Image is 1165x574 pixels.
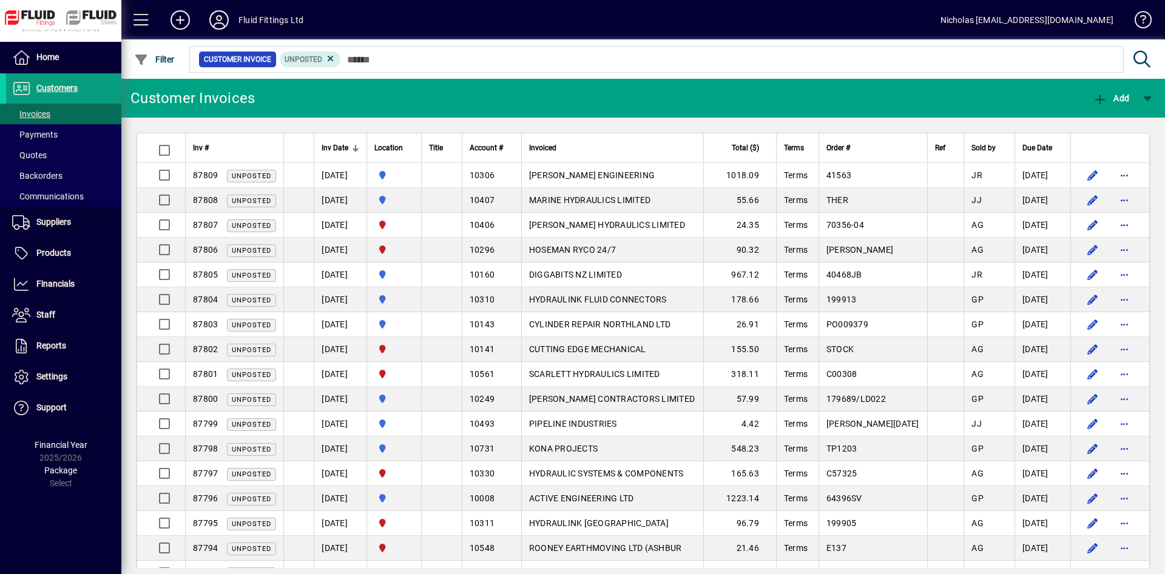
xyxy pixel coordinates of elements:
[6,186,121,207] a: Communications
[1083,215,1103,235] button: Edit
[232,446,271,453] span: Unposted
[826,270,862,279] span: 40468JB
[703,287,776,312] td: 178.66
[1015,337,1070,362] td: [DATE]
[193,394,218,404] span: 87800
[193,245,218,255] span: 87806
[314,412,366,436] td: [DATE]
[703,387,776,412] td: 57.99
[826,141,850,155] span: Order #
[826,220,864,230] span: 70356-04
[1083,190,1103,210] button: Edit
[703,337,776,362] td: 155.50
[232,172,271,180] span: Unposted
[232,470,271,478] span: Unposted
[193,444,218,453] span: 87798
[470,469,495,478] span: 10330
[374,193,414,207] span: AUCKLAND
[1115,538,1134,558] button: More options
[1115,414,1134,433] button: More options
[314,436,366,461] td: [DATE]
[314,536,366,561] td: [DATE]
[703,536,776,561] td: 21.46
[470,419,495,429] span: 10493
[314,461,366,486] td: [DATE]
[1115,315,1134,334] button: More options
[703,213,776,238] td: 24.35
[784,270,808,279] span: Terms
[529,141,556,155] span: Invoiced
[1115,240,1134,259] button: More options
[131,48,178,70] button: Filter
[322,141,359,155] div: Inv Date
[285,55,322,64] span: Unposted
[1115,290,1134,309] button: More options
[36,341,66,350] span: Reports
[1115,265,1134,284] button: More options
[374,293,414,306] span: AUCKLAND
[6,124,121,145] a: Payments
[1115,464,1134,483] button: More options
[529,270,622,279] span: DIGGABITS NZ LIMITED
[1115,364,1134,384] button: More options
[12,150,47,160] span: Quotes
[314,511,366,536] td: [DATE]
[784,419,808,429] span: Terms
[193,141,276,155] div: Inv #
[232,371,271,379] span: Unposted
[314,387,366,412] td: [DATE]
[826,195,848,205] span: THER
[826,493,862,503] span: 64396SV
[314,213,366,238] td: [DATE]
[374,541,414,555] span: CHRISTCHURCH
[44,466,77,475] span: Package
[529,195,650,205] span: MARINE HYDRAULICS LIMITED
[784,319,808,329] span: Terms
[784,444,808,453] span: Terms
[529,220,685,230] span: [PERSON_NAME] HYDRAULICS LIMITED
[193,469,218,478] span: 87797
[470,170,495,180] span: 10306
[826,170,851,180] span: 41563
[1083,414,1103,433] button: Edit
[314,362,366,387] td: [DATE]
[1083,240,1103,259] button: Edit
[826,419,919,429] span: [PERSON_NAME][DATE]
[784,493,808,503] span: Terms
[193,295,218,304] span: 87804
[1015,486,1070,511] td: [DATE]
[204,53,271,65] span: Customer Invoice
[470,220,495,230] span: 10406
[784,469,808,478] span: Terms
[784,295,808,304] span: Terms
[6,207,121,238] a: Suppliers
[529,319,670,329] span: CYLINDER REPAIR NORTHLAND LTD
[826,469,857,478] span: C57325
[1015,163,1070,188] td: [DATE]
[529,344,646,354] span: CUTTING EDGE MECHANICAL
[193,170,218,180] span: 87809
[529,444,598,453] span: KONA PROJECTS
[232,346,271,354] span: Unposted
[470,195,495,205] span: 10407
[1115,389,1134,409] button: More options
[470,270,495,279] span: 10160
[374,442,414,455] span: AUCKLAND
[193,220,218,230] span: 87807
[971,394,984,404] span: GP
[1015,188,1070,213] td: [DATE]
[12,109,50,119] span: Invoices
[784,518,808,528] span: Terms
[703,188,776,213] td: 55.66
[1083,165,1103,185] button: Edit
[1083,489,1103,508] button: Edit
[374,392,414,405] span: AUCKLAND
[826,394,886,404] span: 179689/LD022
[314,188,366,213] td: [DATE]
[374,516,414,530] span: CHRISTCHURCH
[703,163,776,188] td: 1018.09
[12,192,84,201] span: Communications
[6,165,121,186] a: Backorders
[1083,538,1103,558] button: Edit
[826,444,857,453] span: TP1203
